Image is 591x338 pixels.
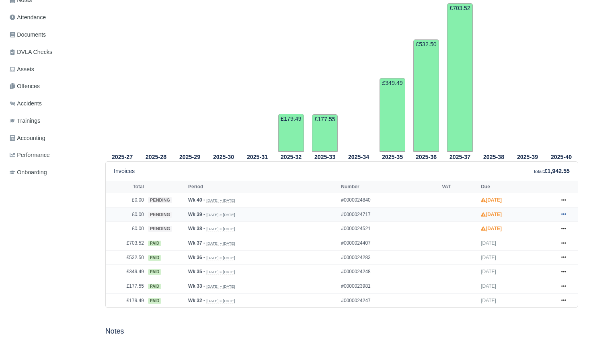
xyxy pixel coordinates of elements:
[148,226,172,232] span: pending
[106,279,146,294] td: £177.55
[481,212,502,217] strong: [DATE]
[106,236,146,251] td: £703.52
[173,152,207,162] th: 2025-29
[206,227,235,231] small: [DATE] » [DATE]
[148,298,161,304] span: paid
[206,299,235,303] small: [DATE] » [DATE]
[380,78,405,152] td: £349.49
[10,134,45,143] span: Accounting
[544,152,578,162] th: 2025-40
[312,114,338,152] td: £177.55
[10,13,46,22] span: Attendance
[6,62,96,77] a: Assets
[148,212,172,218] span: pending
[481,269,496,274] span: [DATE]
[533,167,570,176] div: :
[440,181,479,193] th: VAT
[10,65,34,74] span: Assets
[206,198,235,203] small: [DATE] » [DATE]
[481,283,496,289] span: [DATE]
[376,152,409,162] th: 2025-35
[339,293,440,307] td: #0000024247
[148,197,172,203] span: pending
[114,168,135,175] h6: Invoices
[206,284,235,289] small: [DATE] » [DATE]
[6,96,96,111] a: Accidents
[240,152,274,162] th: 2025-31
[105,327,578,336] h5: Notes
[443,152,477,162] th: 2025-37
[551,299,591,338] iframe: Chat Widget
[6,165,96,180] a: Onboarding
[447,3,473,152] td: £703.52
[544,168,570,174] strong: £1,942.55
[148,255,161,261] span: paid
[481,255,496,260] span: [DATE]
[186,181,339,193] th: Period
[10,47,52,57] span: DVLA Checks
[106,207,146,222] td: £0.00
[106,250,146,265] td: £532.50
[6,27,96,43] a: Documents
[278,114,304,152] td: £179.49
[339,250,440,265] td: #0000024283
[6,78,96,94] a: Offences
[188,255,205,260] strong: Wk 36 -
[106,193,146,208] td: £0.00
[188,283,205,289] strong: Wk 33 -
[206,270,235,274] small: [DATE] » [DATE]
[6,44,96,60] a: DVLA Checks
[339,207,440,222] td: #0000024717
[6,10,96,25] a: Attendance
[409,152,443,162] th: 2025-36
[339,181,440,193] th: Number
[106,293,146,307] td: £179.49
[206,212,235,217] small: [DATE] » [DATE]
[106,265,146,279] td: £349.49
[339,279,440,294] td: #0000023981
[206,256,235,260] small: [DATE] » [DATE]
[139,152,173,162] th: 2025-28
[6,147,96,163] a: Performance
[148,241,161,246] span: paid
[511,152,544,162] th: 2025-39
[188,298,205,303] strong: Wk 32 -
[188,226,205,231] strong: Wk 38 -
[342,152,376,162] th: 2025-34
[274,152,308,162] th: 2025-32
[188,240,205,246] strong: Wk 37 -
[148,269,161,275] span: paid
[339,236,440,251] td: #0000024407
[206,241,235,246] small: [DATE] » [DATE]
[188,197,205,203] strong: Wk 40 -
[6,130,96,146] a: Accounting
[10,168,47,177] span: Onboarding
[207,152,240,162] th: 2025-30
[105,152,139,162] th: 2025-27
[10,99,42,108] span: Accidents
[10,116,40,126] span: Trainings
[10,82,40,91] span: Offences
[188,269,205,274] strong: Wk 35 -
[10,150,50,160] span: Performance
[188,212,205,217] strong: Wk 39 -
[6,113,96,129] a: Trainings
[413,39,439,152] td: £532.50
[308,152,342,162] th: 2025-33
[339,265,440,279] td: #0000024248
[479,181,554,193] th: Due
[481,240,496,246] span: [DATE]
[10,30,46,39] span: Documents
[106,181,146,193] th: Total
[481,226,502,231] strong: [DATE]
[148,284,161,289] span: paid
[339,193,440,208] td: #0000024840
[481,298,496,303] span: [DATE]
[339,222,440,236] td: #0000024521
[106,222,146,236] td: £0.00
[481,197,502,203] strong: [DATE]
[477,152,511,162] th: 2025-38
[533,169,543,174] small: Total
